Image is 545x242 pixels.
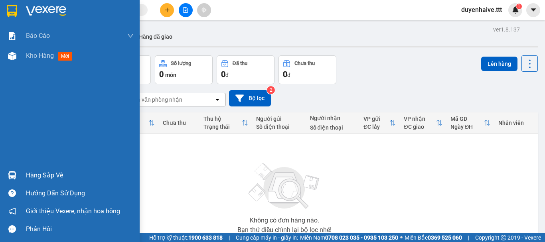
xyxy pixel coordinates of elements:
[300,233,398,242] span: Miền Nam
[58,52,72,61] span: mới
[400,112,446,134] th: Toggle SortBy
[214,96,221,103] svg: open
[493,25,520,34] div: ver 1.8.137
[501,235,506,240] span: copyright
[512,6,519,14] img: icon-new-feature
[237,227,332,233] div: Bạn thử điều chỉnh lại bộ lọc nhé!
[26,52,54,59] span: Kho hàng
[363,124,389,130] div: ĐC lấy
[163,120,195,126] div: Chưa thu
[363,116,389,122] div: VP gửi
[165,72,176,78] span: món
[183,7,188,13] span: file-add
[8,225,16,233] span: message
[26,169,134,181] div: Hàng sắp về
[278,55,336,84] button: Chưa thu0đ
[404,116,436,122] div: VP nhận
[310,115,356,121] div: Người nhận
[229,90,271,106] button: Bộ lọc
[171,61,191,66] div: Số lượng
[530,6,537,14] span: caret-down
[517,4,520,9] span: 1
[8,207,16,215] span: notification
[245,158,324,214] img: svg+xml;base64,PHN2ZyBjbGFzcz0ibGlzdC1wbHVnX19zdmciIHhtbG5zPSJodHRwOi8vd3d3LnczLm9yZy8yMDAwL3N2Zy...
[203,116,242,122] div: Thu hộ
[225,72,229,78] span: đ
[287,72,290,78] span: đ
[325,234,398,241] strong: 0708 023 035 - 0935 103 250
[283,69,287,79] span: 0
[159,69,164,79] span: 0
[450,124,484,130] div: Ngày ĐH
[236,233,298,242] span: Cung cấp máy in - giấy in:
[26,187,134,199] div: Hướng dẫn sử dụng
[8,32,16,40] img: solution-icon
[405,233,462,242] span: Miền Bắc
[516,4,522,9] sup: 1
[8,171,16,179] img: warehouse-icon
[7,5,17,17] img: logo-vxr
[468,233,469,242] span: |
[160,3,174,17] button: plus
[221,69,225,79] span: 0
[404,124,436,130] div: ĐC giao
[498,120,534,126] div: Nhân viên
[8,52,16,60] img: warehouse-icon
[155,55,213,84] button: Số lượng0món
[446,112,494,134] th: Toggle SortBy
[256,116,302,122] div: Người gửi
[250,217,319,224] div: Không có đơn hàng nào.
[127,96,182,104] div: Chọn văn phòng nhận
[310,124,356,131] div: Số điện thoại
[26,206,120,216] span: Giới thiệu Vexere, nhận hoa hồng
[188,234,223,241] strong: 1900 633 818
[428,234,462,241] strong: 0369 525 060
[197,3,211,17] button: aim
[256,124,302,130] div: Số điện thoại
[359,112,400,134] th: Toggle SortBy
[179,3,193,17] button: file-add
[203,124,242,130] div: Trạng thái
[127,33,134,39] span: down
[455,5,508,15] span: duyenhaive.ttt
[400,236,403,239] span: ⚪️
[199,112,252,134] th: Toggle SortBy
[294,61,315,66] div: Chưa thu
[201,7,207,13] span: aim
[267,86,275,94] sup: 2
[233,61,247,66] div: Đã thu
[481,57,517,71] button: Lên hàng
[450,116,484,122] div: Mã GD
[149,233,223,242] span: Hỗ trợ kỹ thuật:
[164,7,170,13] span: plus
[8,189,16,197] span: question-circle
[217,55,274,84] button: Đã thu0đ
[26,223,134,235] div: Phản hồi
[526,3,540,17] button: caret-down
[132,27,179,46] button: Hàng đã giao
[26,31,50,41] span: Báo cáo
[229,233,230,242] span: |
